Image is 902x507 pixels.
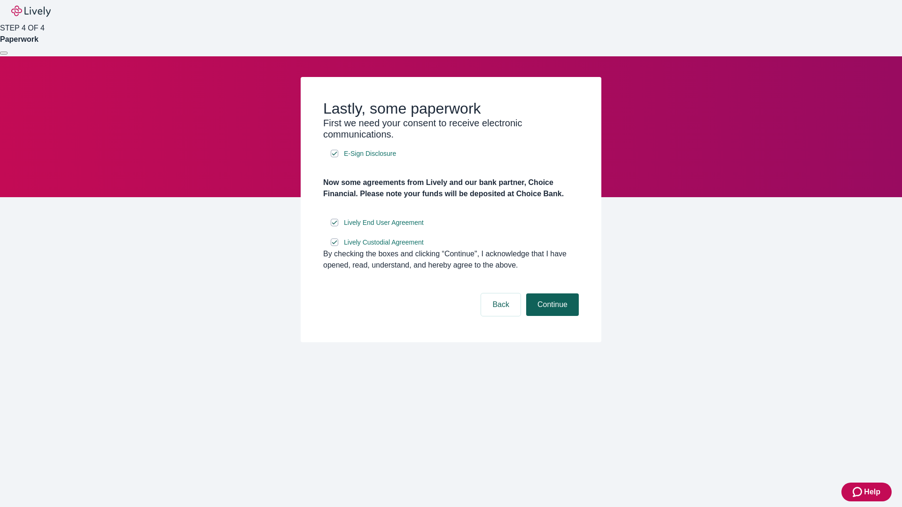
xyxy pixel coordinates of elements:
h4: Now some agreements from Lively and our bank partner, Choice Financial. Please note your funds wi... [323,177,579,200]
span: E-Sign Disclosure [344,149,396,159]
span: Help [864,486,880,498]
div: By checking the boxes and clicking “Continue", I acknowledge that I have opened, read, understand... [323,248,579,271]
h3: First we need your consent to receive electronic communications. [323,117,579,140]
button: Back [481,293,521,316]
span: Lively End User Agreement [344,218,424,228]
button: Continue [526,293,579,316]
span: Lively Custodial Agreement [344,238,424,247]
button: Zendesk support iconHelp [841,483,892,501]
a: e-sign disclosure document [342,237,426,248]
a: e-sign disclosure document [342,217,426,229]
img: Lively [11,6,51,17]
svg: Zendesk support icon [853,486,864,498]
a: e-sign disclosure document [342,148,398,160]
h2: Lastly, some paperwork [323,100,579,117]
